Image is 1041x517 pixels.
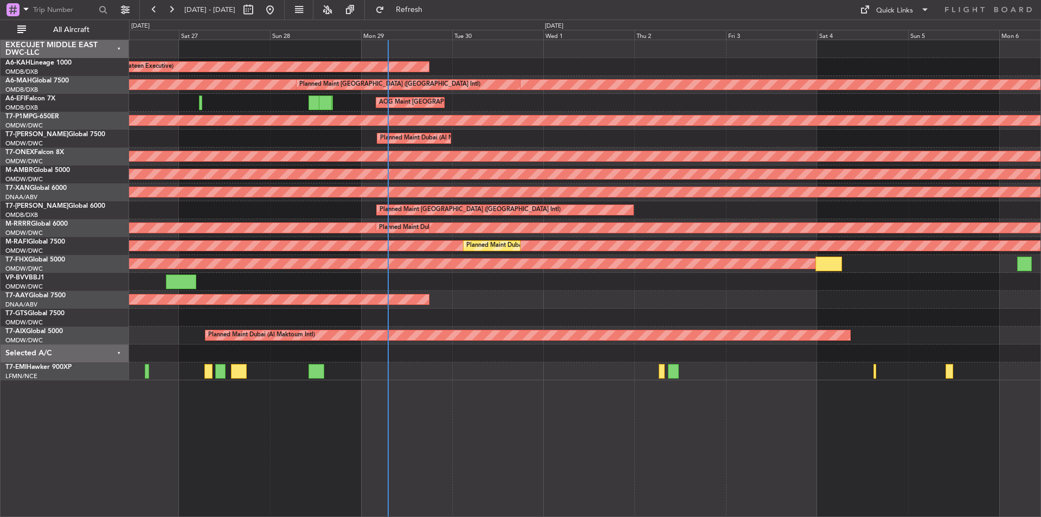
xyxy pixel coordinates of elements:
span: T7-EMI [5,364,27,371]
a: OMDW/DWC [5,139,43,148]
div: AOG Maint [GEOGRAPHIC_DATA] (Dubai Intl) [379,94,506,111]
a: A6-EFIFalcon 7X [5,95,55,102]
div: Planned Maint Dubai (Al Maktoum Intl) [380,130,487,146]
a: T7-ONEXFalcon 8X [5,149,64,156]
div: Planned Maint [GEOGRAPHIC_DATA] ([GEOGRAPHIC_DATA] Intl) [299,76,480,93]
a: LFMN/NCE [5,372,37,380]
div: [DATE] [131,22,150,31]
button: Quick Links [854,1,935,18]
div: Sat 4 [817,30,908,40]
a: OMDB/DXB [5,86,38,94]
a: DNAA/ABV [5,193,37,201]
a: T7-GTSGlobal 7500 [5,310,65,317]
span: T7-GTS [5,310,28,317]
span: M-RRRR [5,221,31,227]
span: T7-[PERSON_NAME] [5,131,68,138]
a: A6-MAHGlobal 7500 [5,78,69,84]
button: All Aircraft [12,21,118,39]
span: T7-P1MP [5,113,33,120]
div: Wed 1 [543,30,634,40]
input: Trip Number [33,2,95,18]
a: T7-[PERSON_NAME]Global 6000 [5,203,105,209]
a: OMDB/DXB [5,104,38,112]
span: Refresh [387,6,432,14]
a: OMDB/DXB [5,211,38,219]
span: T7-AIX [5,328,26,335]
span: [DATE] - [DATE] [184,5,235,15]
a: T7-FHXGlobal 5000 [5,257,65,263]
a: OMDW/DWC [5,283,43,291]
a: M-RRRRGlobal 6000 [5,221,68,227]
div: Sun 5 [908,30,999,40]
span: VP-BVV [5,275,29,281]
span: A6-KAH [5,60,30,66]
span: T7-[PERSON_NAME] [5,203,68,209]
div: Thu 2 [634,30,725,40]
div: Quick Links [876,5,913,16]
div: Planned Maint Dubai (Al Maktoum Intl) [208,327,315,343]
a: OMDW/DWC [5,157,43,165]
span: T7-ONEX [5,149,34,156]
span: T7-FHX [5,257,28,263]
a: M-AMBRGlobal 5000 [5,167,70,174]
a: OMDB/DXB [5,68,38,76]
span: A6-MAH [5,78,32,84]
div: [DATE] [545,22,563,31]
a: T7-EMIHawker 900XP [5,364,72,371]
div: Planned Maint [GEOGRAPHIC_DATA] ([GEOGRAPHIC_DATA] Intl) [380,202,561,218]
a: T7-XANGlobal 6000 [5,185,67,192]
span: T7-AAY [5,292,29,299]
a: OMDW/DWC [5,229,43,237]
div: Tue 30 [452,30,543,40]
a: T7-AIXGlobal 5000 [5,328,63,335]
a: OMDW/DWC [5,247,43,255]
div: Fri 3 [726,30,817,40]
a: OMDW/DWC [5,265,43,273]
a: A6-KAHLineage 1000 [5,60,72,66]
span: M-AMBR [5,167,33,174]
a: T7-AAYGlobal 7500 [5,292,66,299]
a: T7-[PERSON_NAME]Global 7500 [5,131,105,138]
a: OMDW/DWC [5,336,43,344]
div: Mon 29 [361,30,452,40]
a: T7-P1MPG-650ER [5,113,59,120]
a: OMDW/DWC [5,122,43,130]
a: VP-BVVBBJ1 [5,275,44,281]
span: All Aircraft [28,26,114,34]
div: Sat 27 [179,30,270,40]
span: A6-EFI [5,95,25,102]
div: Fri 26 [87,30,178,40]
div: Sun 28 [270,30,361,40]
span: T7-XAN [5,185,30,192]
a: OMDW/DWC [5,175,43,183]
span: M-RAFI [5,239,28,245]
a: DNAA/ABV [5,301,37,309]
a: OMDW/DWC [5,318,43,327]
a: M-RAFIGlobal 7500 [5,239,65,245]
button: Refresh [370,1,435,18]
div: Planned Maint Dubai (Al Maktoum Intl) [466,238,573,254]
div: Planned Maint Dubai (Al Maktoum Intl) [379,220,486,236]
